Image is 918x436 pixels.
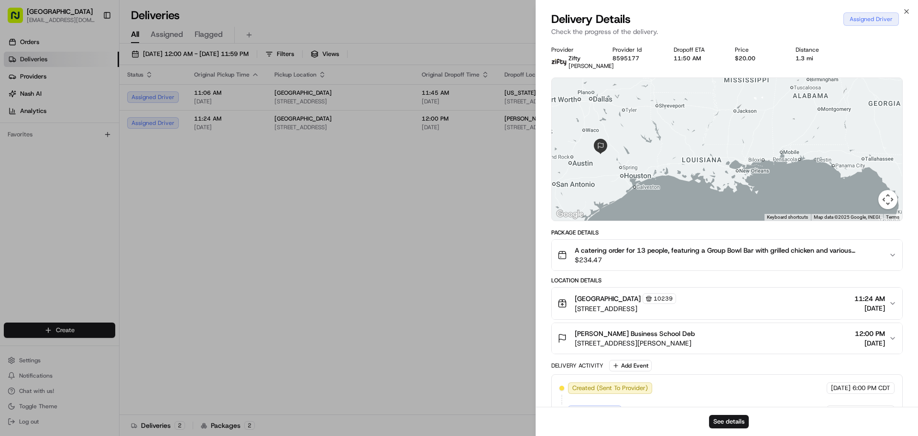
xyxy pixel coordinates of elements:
div: 11:50 AM [674,55,720,62]
div: Distance [796,46,841,54]
span: Map data ©2025 Google, INEGI [814,214,880,220]
span: 10239 [654,295,673,302]
div: Delivery Activity [551,362,603,369]
a: Terms (opens in new tab) [886,214,899,220]
button: Keyboard shortcuts [767,214,808,221]
span: Knowledge Base [19,214,73,224]
span: [GEOGRAPHIC_DATA] [575,294,641,303]
span: Pylon [95,237,116,245]
span: Delivery Details [551,11,631,27]
span: [DATE] [85,174,104,182]
div: Location Details [551,277,903,284]
div: 1.3 mi [796,55,841,62]
input: Clear [25,62,158,72]
span: [DATE] [855,338,885,348]
div: 💻 [81,215,88,223]
p: Check the progress of the delivery. [551,27,903,36]
img: Nash [10,10,29,29]
div: 📗 [10,215,17,223]
button: Start new chat [163,94,174,106]
span: 6:00 PM CDT [852,384,890,392]
div: Price [735,46,781,54]
span: A catering order for 13 people, featuring a Group Bowl Bar with grilled chicken and various toppi... [575,246,881,255]
button: Map camera controls [878,190,897,209]
button: Add Event [609,360,652,371]
span: • [79,174,83,182]
span: [PERSON_NAME] Business School Deb [575,329,695,338]
span: [DATE] [854,303,885,313]
img: Grace Nketiah [10,165,25,180]
a: 💻API Documentation [77,210,157,227]
img: zifty-logo-trans-sq.png [551,55,567,70]
img: 4920774857489_3d7f54699973ba98c624_72.jpg [20,91,37,109]
div: Past conversations [10,124,64,132]
div: Provider [551,46,597,54]
button: See all [148,123,174,134]
span: Created (Sent To Provider) [572,384,648,392]
span: 11:24 AM [854,294,885,303]
span: [STREET_ADDRESS][PERSON_NAME] [575,338,695,348]
a: 📗Knowledge Base [6,210,77,227]
button: 8595177 [612,55,639,62]
span: API Documentation [90,214,153,224]
span: [STREET_ADDRESS] [575,304,676,313]
span: [PERSON_NAME] [30,174,77,182]
img: 1736555255976-a54dd68f-1ca7-489b-9aae-adbdc363a1c4 [19,175,27,182]
button: [GEOGRAPHIC_DATA]10239[STREET_ADDRESS]11:24 AM[DATE] [552,288,902,319]
span: $234.47 [575,255,881,265]
div: We're available if you need us! [43,101,131,109]
span: [DATE] [831,384,851,392]
a: Powered byPylon [67,237,116,245]
img: 1736555255976-a54dd68f-1ca7-489b-9aae-adbdc363a1c4 [19,149,27,157]
span: Zifty [568,55,580,62]
span: [DATE] [109,148,129,156]
img: Wisdom Oko [10,139,25,158]
div: Provider Id [612,46,658,54]
div: Dropoff ETA [674,46,720,54]
span: • [104,148,107,156]
span: 12:00 PM [855,329,885,338]
div: Package Details [551,229,903,236]
button: A catering order for 13 people, featuring a Group Bowl Bar with grilled chicken and various toppi... [552,240,902,270]
span: [PERSON_NAME] [568,62,614,70]
div: Start new chat [43,91,157,101]
button: [PERSON_NAME] Business School Deb[STREET_ADDRESS][PERSON_NAME]12:00 PM[DATE] [552,323,902,354]
div: $20.00 [735,55,781,62]
img: 1736555255976-a54dd68f-1ca7-489b-9aae-adbdc363a1c4 [10,91,27,109]
span: Wisdom [PERSON_NAME] [30,148,102,156]
a: Open this area in Google Maps (opens a new window) [554,208,586,221]
img: Google [554,208,586,221]
p: Welcome 👋 [10,38,174,54]
button: See details [709,415,749,428]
